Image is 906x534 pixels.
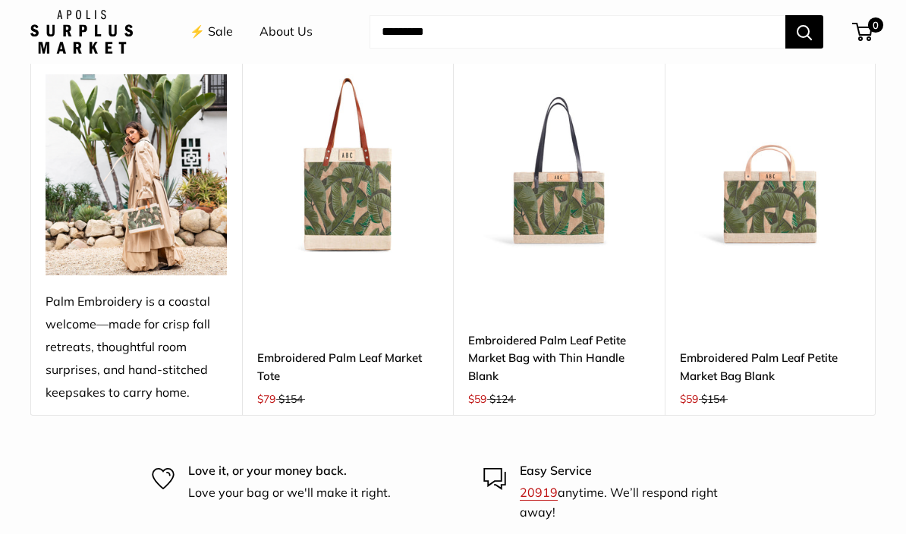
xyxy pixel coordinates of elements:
a: 0 [854,23,873,41]
a: description_Each bag takes 8-hours to handcraft thanks to our artisan cooperative.Embroidered Pal... [680,74,861,256]
p: Love it, or your money back. [188,461,391,481]
img: Apolis: Surplus Market [30,10,133,54]
button: Search [785,15,823,49]
img: description_Each bag takes 8-hours to handcraft thanks to our artisan cooperative. [468,74,650,256]
a: description_Each bag takes 8-hours to handcraft thanks to our artisan cooperative.description_A m... [468,74,650,256]
p: anytime. We’ll respond right away! [520,483,754,522]
span: $59 [680,392,698,406]
span: 0 [868,17,883,33]
img: Embroidered Palm Leaf Market Tote [257,74,439,256]
a: Embroidered Palm Leaf Market Totedescription_A multi-layered motif with eight varying thread colors. [257,74,439,256]
span: $124 [489,392,514,406]
p: Easy Service [520,461,754,481]
img: Palm Embroidery is a coastal welcome—made for crisp fall retreats, thoughtful room surprises, and... [46,74,227,275]
a: Embroidered Palm Leaf Market Tote [257,349,439,385]
span: $154 [701,392,725,406]
p: Love your bag or we'll make it right. [188,483,391,503]
span: $59 [468,392,486,406]
a: ⚡️ Sale [190,20,233,43]
div: Palm Embroidery is a coastal welcome—made for crisp fall retreats, thoughtful room surprises, and... [46,291,227,404]
input: Search... [370,15,785,49]
a: 20919 [520,485,558,500]
span: $79 [257,392,275,406]
span: $154 [278,392,303,406]
a: Embroidered Palm Leaf Petite Market Bag Blank [680,349,861,385]
img: description_Each bag takes 8-hours to handcraft thanks to our artisan cooperative. [680,74,861,256]
a: About Us [260,20,313,43]
a: Embroidered Palm Leaf Petite Market Bag with Thin Handle Blank [468,331,650,385]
